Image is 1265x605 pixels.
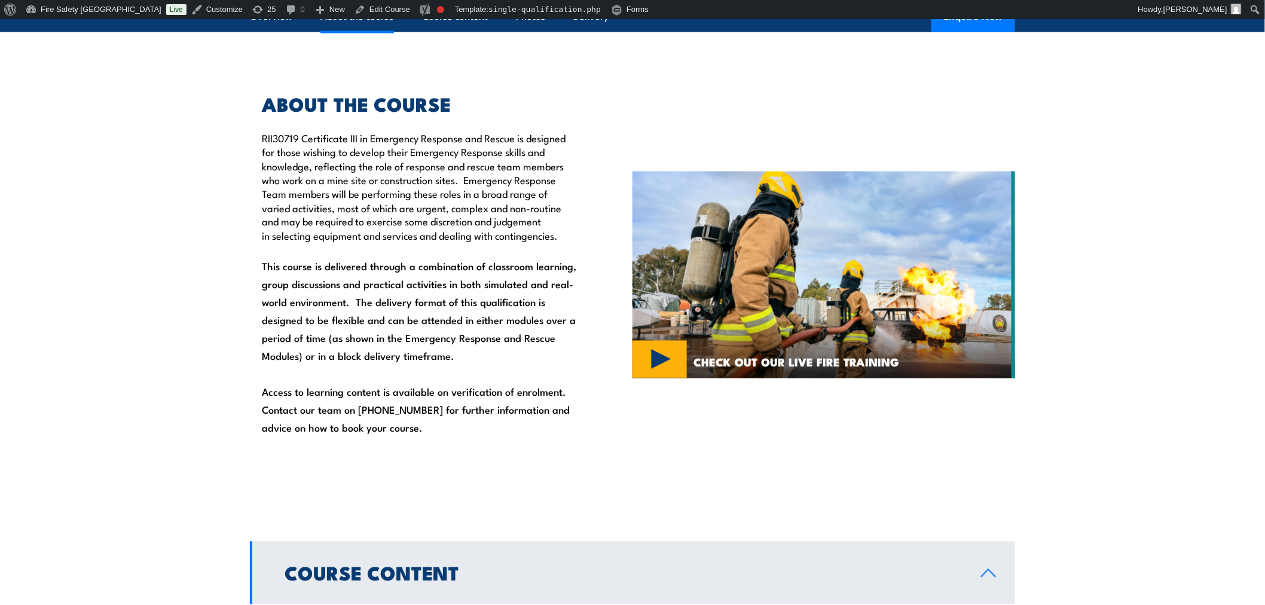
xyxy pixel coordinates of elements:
span: CHECK OUT OUR LIVE FIRE TRAINING [693,357,899,368]
h2: Course Content [285,564,962,581]
h2: ABOUT THE COURSE [262,95,577,112]
span: [PERSON_NAME] [1163,5,1227,14]
p: RII30719 Certificate III in Emergency Response and Rescue is designed for those wishing to develo... [262,131,577,243]
a: Live [166,4,187,15]
div: Focus keyphrase not set [437,6,444,13]
img: MINING SAFETY TRAINING COURSES [632,172,1015,378]
span: single-qualification.php [488,5,601,14]
div: This course is delivered through a combination of classroom learning, group discussions and pract... [250,95,577,455]
a: Course Content [250,542,1015,604]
